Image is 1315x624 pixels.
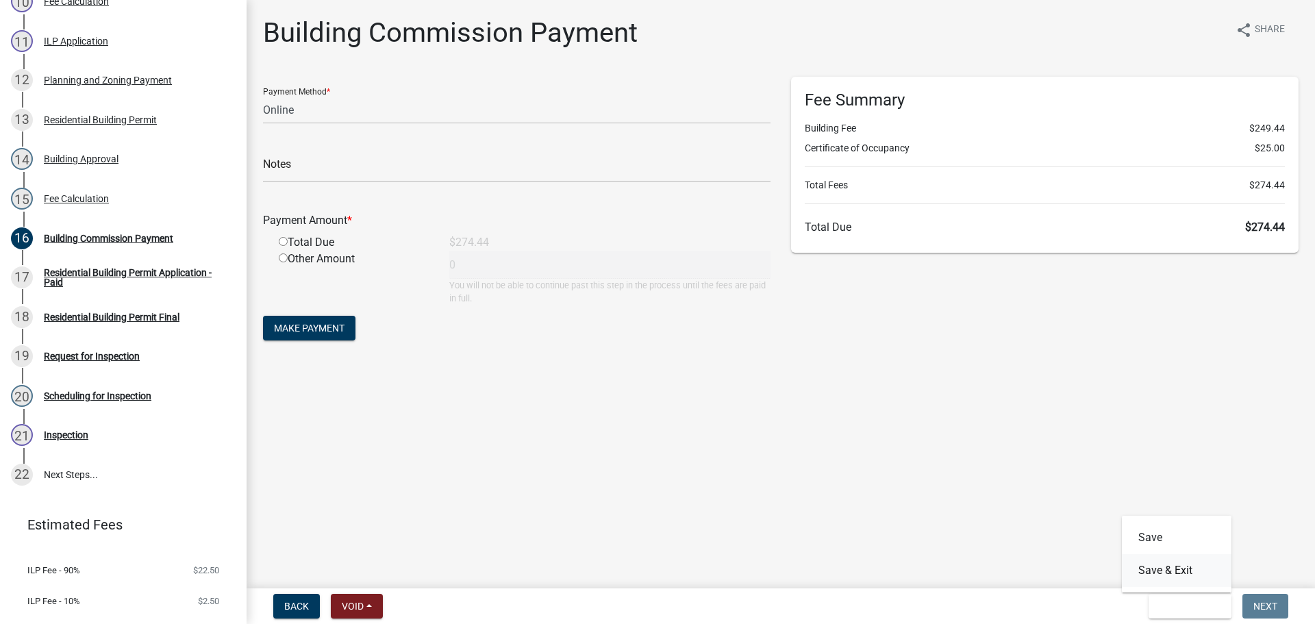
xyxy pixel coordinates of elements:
span: Make Payment [274,323,345,334]
div: Save & Exit [1122,516,1231,592]
button: Back [273,594,320,619]
div: Fee Calculation [44,194,109,203]
div: ILP Application [44,36,108,46]
div: 21 [11,424,33,446]
div: 14 [11,148,33,170]
button: Save [1122,521,1231,554]
span: $274.44 [1245,221,1285,234]
span: $22.50 [193,566,219,575]
div: Total Due [268,234,439,251]
div: 19 [11,345,33,367]
button: Void [331,594,383,619]
span: Share [1255,22,1285,38]
div: 20 [11,385,33,407]
div: Inspection [44,430,88,440]
div: Residential Building Permit Application - Paid [44,268,225,287]
div: Residential Building Permit Final [44,312,179,322]
a: Estimated Fees [11,511,225,538]
div: Building Approval [44,154,118,164]
div: Building Commission Payment [44,234,173,243]
div: 11 [11,30,33,52]
div: Payment Amount [253,212,781,229]
span: $249.44 [1249,121,1285,136]
div: 22 [11,464,33,486]
li: Total Fees [805,178,1285,192]
span: Void [342,601,364,612]
span: $2.50 [198,597,219,606]
i: share [1236,22,1252,38]
span: $25.00 [1255,141,1285,155]
div: 16 [11,227,33,249]
button: shareShare [1225,16,1296,43]
div: 17 [11,266,33,288]
div: 12 [11,69,33,91]
span: ILP Fee - 10% [27,597,80,606]
button: Next [1242,594,1288,619]
button: Save & Exit [1122,554,1231,587]
li: Certificate of Occupancy [805,141,1285,155]
div: 15 [11,188,33,210]
div: Other Amount [268,251,439,305]
span: Next [1253,601,1277,612]
span: Save & Exit [1160,601,1212,612]
h1: Building Commission Payment [263,16,638,49]
div: Residential Building Permit [44,115,157,125]
span: $274.44 [1249,178,1285,192]
span: ILP Fee - 90% [27,566,80,575]
h6: Total Due [805,221,1285,234]
li: Building Fee [805,121,1285,136]
button: Make Payment [263,316,355,340]
div: 18 [11,306,33,328]
div: Planning and Zoning Payment [44,75,172,85]
div: Request for Inspection [44,351,140,361]
div: 13 [11,109,33,131]
h6: Fee Summary [805,90,1285,110]
button: Save & Exit [1149,594,1231,619]
div: Scheduling for Inspection [44,391,151,401]
span: Back [284,601,309,612]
